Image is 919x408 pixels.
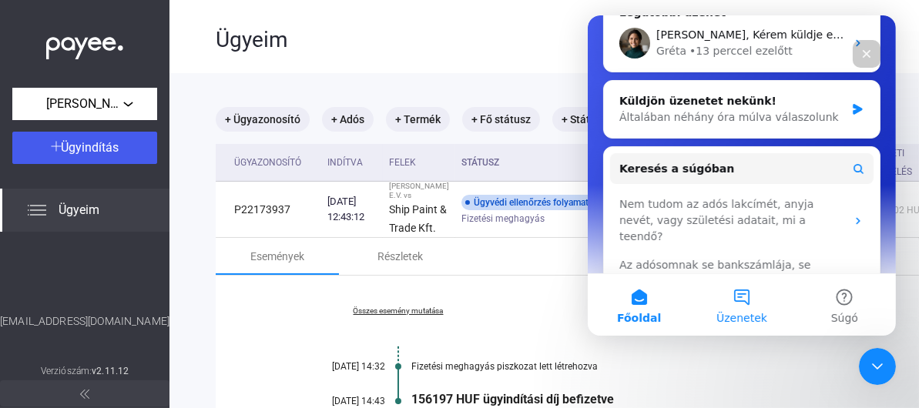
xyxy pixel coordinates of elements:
div: Általában néhány óra múlva válaszolunk [32,94,257,110]
div: [DATE] 12:43:12 [327,194,377,225]
div: Az adósomnak se bankszámlája, se ingatlana, se ingósága. Ekkor is van értelme a fizetési meghagyá... [22,236,286,296]
div: Indítva [327,153,377,172]
strong: Ship Paint & Trade Kft. [389,203,447,234]
div: Nem tudom az adós lakcímét, anyja nevét, vagy születési adatait, mi a teendő? [22,175,286,236]
button: Üzenetek [102,259,205,320]
mat-chip: + Ügyazonosító [216,107,310,132]
div: Küldjön üzenetet nekünk! [32,78,257,94]
span: Fizetési meghagyás [461,209,545,228]
div: Indítva [327,153,363,172]
div: Felek [389,153,416,172]
th: Státusz [455,144,713,182]
div: Ügyazonosító [234,153,301,172]
span: [PERSON_NAME] E.V. [46,95,123,113]
div: Ügyazonosító [234,153,315,172]
div: [DATE] 14:32 [293,361,385,372]
img: arrow-double-left-grey.svg [80,390,89,399]
div: [DATE] 14:43 [293,396,385,406]
span: Főoldal [29,297,73,308]
span: Súgó [243,297,270,308]
span: Ügyindítás [62,140,119,155]
iframe: Intercom live chat [588,15,896,336]
iframe: Intercom live chat [859,348,896,385]
div: Felek [389,153,449,172]
div: Nem tudom az adós lakcímét, anyja nevét, vagy születési adatait, mi a teendő? [32,181,258,229]
div: Küldjön üzenetet nekünk!Általában néhány óra múlva válaszolunk [15,65,293,123]
div: Gréta [69,28,99,44]
div: Az adósomnak se bankszámlája, se ingatlana, se ingósága. Ekkor is van értelme a fizetési meghagyá... [32,242,258,290]
div: Ügyvédi ellenőrzés folyamatban [461,195,609,210]
span: Üzenetek [129,297,179,308]
div: Ügyeim [216,27,737,53]
button: Ügyindítás [12,132,157,164]
mat-chip: + Termék [386,107,450,132]
div: [PERSON_NAME] E.V. vs [389,182,449,200]
div: 156197 HUF ügyindítási díj befizetve [411,392,912,406]
div: Események [250,247,304,266]
mat-chip: + Adós [322,107,374,132]
img: list.svg [28,201,46,219]
button: Keresés a súgóban [22,138,286,169]
mat-chip: + Státusz [552,107,616,132]
a: Összes esemény mutatása [293,306,504,316]
img: white-payee-white-dot.svg [46,28,123,60]
div: • 13 perccel ezelőtt [102,28,205,44]
div: Részletek [378,247,424,266]
img: plus-white.svg [51,141,62,152]
img: Profile image for Gréta [32,12,62,43]
div: Fizetési meghagyás piszkozat lett létrehozva [411,361,912,372]
div: Bezárás [265,25,293,52]
button: Súgó [206,259,308,320]
td: P22173937 [216,182,321,238]
strong: v2.11.12 [92,366,129,376]
button: [PERSON_NAME] E.V. [12,88,157,120]
span: Keresés a súgóban [32,145,146,162]
mat-chip: + Fő státusz [462,107,540,132]
span: Ügyeim [59,201,99,219]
